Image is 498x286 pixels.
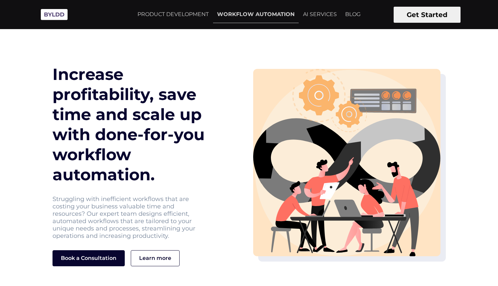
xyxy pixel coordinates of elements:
[131,250,180,266] a: Learn more
[253,69,440,256] img: heroimg-svg
[53,195,205,240] p: Struggling with inefficient workflows that are costing your business valuable time and resources?...
[299,6,341,23] a: AI SERVICES
[213,6,299,23] a: WORKFLOW AUTOMATION
[394,7,461,23] button: Get Started
[133,6,213,23] a: PRODUCT DEVELOPMENT
[53,64,222,185] h1: Increase profitability, save time and scale up with done-for-you workflow automation.
[341,6,365,23] a: BLOG
[37,5,71,24] img: Byldd - Product Development Company
[53,250,125,266] button: Book a Consultation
